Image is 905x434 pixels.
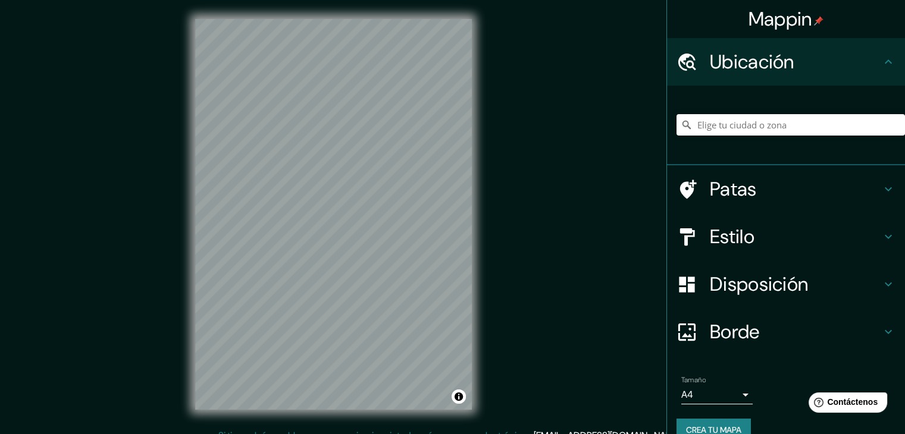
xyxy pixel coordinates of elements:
button: Activar o desactivar atribución [452,389,466,404]
div: Patas [667,165,905,213]
input: Elige tu ciudad o zona [677,114,905,136]
canvas: Mapa [195,19,472,410]
font: Disposición [710,272,808,297]
div: A4 [681,385,753,404]
iframe: Lanzador de widgets de ayuda [799,388,892,421]
font: Estilo [710,224,754,249]
font: Ubicación [710,49,794,74]
font: Borde [710,319,760,344]
div: Estilo [667,213,905,260]
div: Disposición [667,260,905,308]
img: pin-icon.png [814,16,823,26]
div: Borde [667,308,905,356]
font: Patas [710,177,757,202]
div: Ubicación [667,38,905,86]
font: A4 [681,388,693,401]
font: Mappin [749,7,812,32]
font: Tamaño [681,375,706,385]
